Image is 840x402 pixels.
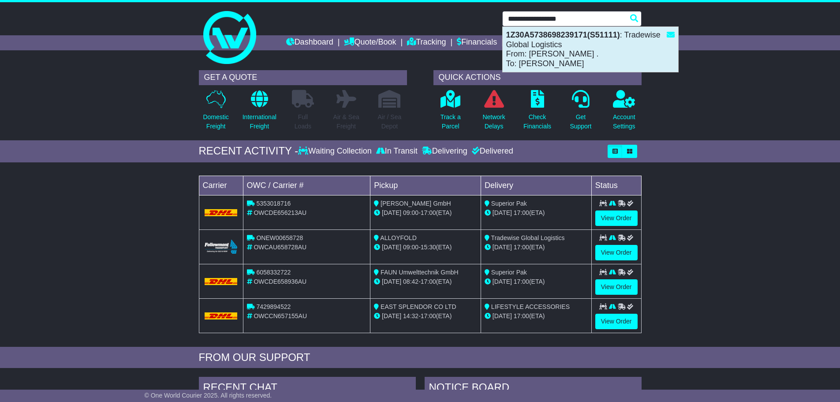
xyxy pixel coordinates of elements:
div: - (ETA) [374,277,477,286]
div: Delivered [470,147,513,156]
div: - (ETA) [374,208,477,218]
span: OWCDE656213AU [254,209,306,216]
p: Track a Parcel [441,113,461,131]
span: [DATE] [382,209,401,216]
p: Full Loads [292,113,314,131]
p: Get Support [570,113,591,131]
span: LIFESTYLE ACCESSORIES [491,303,570,310]
p: International Freight [243,113,276,131]
td: Carrier [199,176,243,195]
div: (ETA) [485,277,588,286]
span: 17:00 [514,244,529,251]
span: © One World Courier 2025. All rights reserved. [145,392,272,399]
span: ONEW00658728 [256,234,303,241]
span: FAUN Umwelttechnik GmbH [381,269,459,276]
a: Tracking [407,35,446,50]
a: DomesticFreight [202,90,229,136]
a: InternationalFreight [242,90,277,136]
a: CheckFinancials [523,90,552,136]
a: Dashboard [286,35,333,50]
p: Air & Sea Freight [333,113,359,131]
span: 15:30 [421,244,436,251]
span: 09:00 [403,244,418,251]
p: Air / Sea Depot [378,113,402,131]
span: 17:00 [514,312,529,319]
a: View Order [595,245,638,260]
a: Quote/Book [344,35,396,50]
div: GET A QUOTE [199,70,407,85]
span: EAST SPLENDOR CO LTD [381,303,456,310]
a: View Order [595,314,638,329]
p: Account Settings [613,113,635,131]
span: Superior Pak [491,200,527,207]
img: DHL.png [205,312,238,319]
div: - (ETA) [374,312,477,321]
span: 17:00 [421,278,436,285]
span: [DATE] [493,244,512,251]
div: NOTICE BOARD [425,377,642,401]
div: Waiting Collection [298,147,373,156]
div: : Tradewise Global Logistics From: [PERSON_NAME] . To: [PERSON_NAME] [503,27,678,72]
strong: 1Z30A5738698239171(S51111) [506,30,620,39]
a: View Order [595,210,638,226]
span: [DATE] [493,312,512,319]
div: FROM OUR SUPPORT [199,351,642,364]
span: 5353018716 [256,200,291,207]
img: DHL.png [205,209,238,216]
span: OWCAU658728AU [254,244,306,251]
span: [DATE] [493,278,512,285]
span: Tradewise Global Logistics [491,234,565,241]
a: Track aParcel [440,90,461,136]
span: [DATE] [382,244,401,251]
p: Check Financials [523,113,551,131]
div: (ETA) [485,208,588,218]
a: GetSupport [569,90,592,136]
span: 17:00 [514,278,529,285]
div: (ETA) [485,312,588,321]
span: ALLOYFOLD [380,234,416,241]
div: Delivering [420,147,470,156]
span: 17:00 [514,209,529,216]
a: View Order [595,279,638,295]
span: 17:00 [421,209,436,216]
span: OWCCN657155AU [254,312,307,319]
span: [DATE] [382,312,401,319]
td: Pickup [370,176,481,195]
div: In Transit [374,147,420,156]
p: Domestic Freight [203,113,228,131]
div: QUICK ACTIONS [433,70,642,85]
span: OWCDE658936AU [254,278,306,285]
img: Followmont_Transport.png [205,240,238,254]
p: Network Delays [482,113,505,131]
td: Status [591,176,641,195]
span: [DATE] [382,278,401,285]
span: 09:00 [403,209,418,216]
span: 7429894522 [256,303,291,310]
a: AccountSettings [612,90,636,136]
div: (ETA) [485,243,588,252]
div: RECENT CHAT [199,377,416,401]
span: 08:42 [403,278,418,285]
img: DHL.png [205,278,238,285]
td: OWC / Carrier # [243,176,370,195]
span: 6058332722 [256,269,291,276]
span: 14:32 [403,312,418,319]
span: 17:00 [421,312,436,319]
span: [PERSON_NAME] GmbH [381,200,451,207]
span: [DATE] [493,209,512,216]
div: RECENT ACTIVITY - [199,145,299,158]
a: Financials [457,35,497,50]
span: Superior Pak [491,269,527,276]
div: - (ETA) [374,243,477,252]
td: Delivery [481,176,591,195]
a: NetworkDelays [482,90,505,136]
